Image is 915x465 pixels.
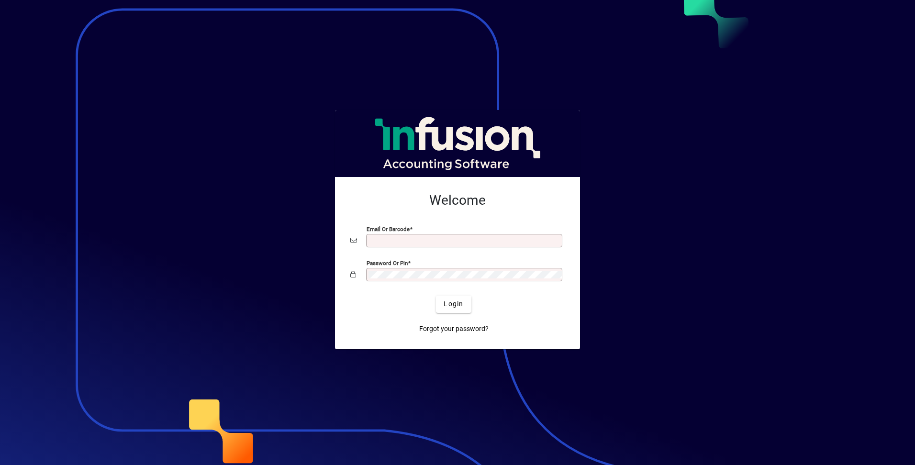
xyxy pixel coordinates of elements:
button: Login [436,296,471,313]
span: Forgot your password? [419,324,489,334]
mat-label: Password or Pin [367,259,408,266]
h2: Welcome [350,192,565,209]
span: Login [444,299,463,309]
a: Forgot your password? [415,321,492,338]
mat-label: Email or Barcode [367,225,410,232]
